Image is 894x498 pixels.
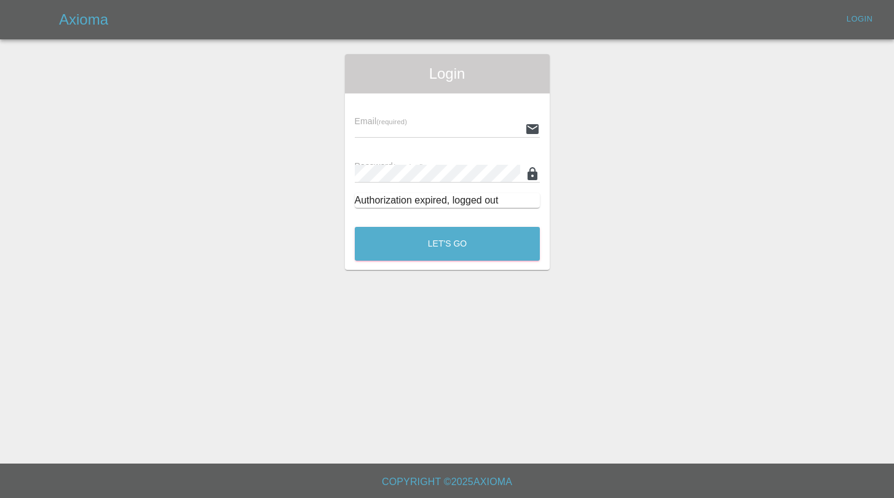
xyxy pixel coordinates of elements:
[59,10,108,30] h5: Axioma
[376,118,407,125] small: (required)
[355,227,540,261] button: Let's Go
[355,193,540,208] div: Authorization expired, logged out
[355,161,424,171] span: Password
[10,473,884,491] h6: Copyright © 2025 Axioma
[355,116,407,126] span: Email
[840,10,879,29] a: Login
[355,64,540,84] span: Login
[393,163,424,170] small: (required)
